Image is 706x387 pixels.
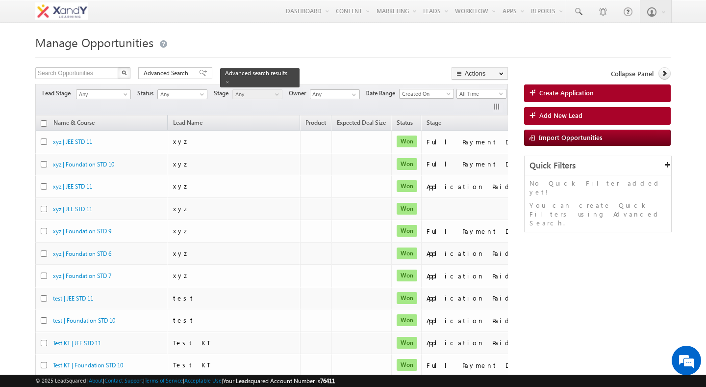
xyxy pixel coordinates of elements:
[524,84,671,102] a: Create Application
[397,337,417,349] span: Won
[289,89,310,98] span: Owner
[232,89,282,99] a: Any
[397,314,417,326] span: Won
[397,180,417,192] span: Won
[49,117,100,130] a: Name & Course
[53,138,92,145] a: xyz | JEE STD 11
[427,294,525,303] div: Application Paid & Submitted
[53,119,95,126] span: Name & Course
[400,89,451,98] span: Created On
[173,182,189,190] span: xyz
[53,250,111,257] a: xyz | Foundation STD 6
[529,179,666,196] p: No Quick Filter added yet!
[427,272,525,280] div: Application Paid & Submitted
[539,133,603,141] span: Import Opportunities
[397,225,417,237] span: Won
[427,361,525,370] div: Full Payment Done
[427,160,525,168] div: Full Payment Done
[611,69,654,78] span: Collapse Panel
[53,339,101,347] a: Test KT | JEE STD 11
[427,338,525,347] div: Application Paid & Submitted
[173,316,195,324] span: test
[337,119,386,126] span: Expected Deal Size
[173,294,195,302] span: test
[397,158,417,170] span: Won
[427,316,525,325] div: Application Paid & Submitted
[214,89,232,98] span: Stage
[452,67,508,80] button: Actions
[539,88,594,97] span: Create Application
[122,70,126,75] img: Search
[427,138,525,146] div: Full Payment Done
[53,361,123,369] a: Test KT | Foundation STD 10
[76,89,131,99] a: Any
[223,377,335,385] span: Your Leadsquared Account Number is
[53,317,115,324] a: test | Foundation STD 10
[233,90,279,99] span: Any
[422,117,446,130] a: Stage
[225,69,287,77] span: Advanced search results
[347,90,359,100] a: Show All Items
[427,249,525,258] div: Application Paid & Submitted
[529,201,666,227] p: You can create Quick Filters using Advanced Search.
[184,377,222,384] a: Acceptable Use
[397,203,417,215] span: Won
[173,160,189,168] span: xyz
[173,271,189,279] span: xyz
[41,120,47,127] input: Check all records
[145,377,183,384] a: Terms of Service
[53,295,93,302] a: test | JEE STD 11
[137,89,157,98] span: Status
[89,377,103,384] a: About
[104,377,143,384] a: Contact Support
[168,117,207,130] span: Lead Name
[42,89,75,98] span: Lead Stage
[365,89,399,98] span: Date Range
[158,90,204,99] span: Any
[35,34,153,50] span: Manage Opportunities
[157,89,207,99] a: Any
[53,272,111,279] a: xyz | Foundation STD 7
[53,161,114,168] a: xyz | Foundation STD 10
[457,89,504,98] span: All Time
[173,226,189,235] span: xyz
[397,270,417,281] span: Won
[320,377,335,385] span: 76411
[76,90,127,99] span: Any
[53,205,92,213] a: xyz | JEE STD 11
[397,359,417,371] span: Won
[53,183,92,190] a: xyz | JEE STD 11
[173,204,189,213] span: xyz
[332,117,391,130] a: Expected Deal Size
[427,227,525,236] div: Full Payment Done
[525,156,671,175] div: Quick Filters
[310,89,360,99] input: Type to Search
[305,119,326,126] span: Product
[173,338,211,347] span: Test KT
[173,360,211,369] span: Test KT
[35,376,335,386] span: © 2025 LeadSquared | | | | |
[397,136,417,147] span: Won
[173,137,189,145] span: xyz
[397,248,417,259] span: Won
[427,119,441,126] span: Stage
[399,89,454,99] a: Created On
[456,89,506,99] a: All Time
[173,249,189,257] span: xyz
[539,111,582,120] span: Add New Lead
[427,182,525,191] div: Application Paid & Submitted
[35,2,88,20] img: Custom Logo
[392,117,418,130] a: Status
[53,227,111,235] a: xyz | Foundation STD 9
[524,107,671,125] a: Add New Lead
[144,69,191,78] span: Advanced Search
[397,292,417,304] span: Won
